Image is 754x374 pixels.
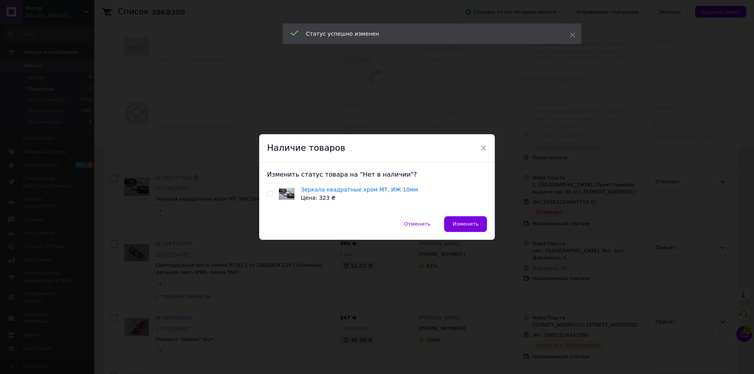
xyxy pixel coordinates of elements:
[306,30,550,38] div: Статус успешно изменен
[404,221,431,227] span: Отменить
[301,186,418,193] a: Зеркала квадратные хром МТ, ИЖ 10мм
[396,216,439,232] button: Отменить
[452,221,479,227] span: Изменить
[301,194,418,202] div: Цена: 323 ₴
[267,170,487,179] div: Изменить статус товара на "Нет в наличии"?
[480,141,487,155] span: ×
[259,134,495,162] div: Наличие товаров
[444,216,487,232] button: Изменить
